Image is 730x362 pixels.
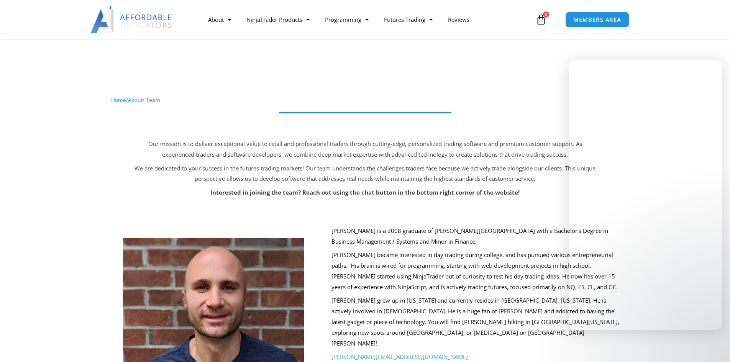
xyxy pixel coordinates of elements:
[569,60,722,330] iframe: Intercom live chat
[133,163,597,185] p: We are dedicated to your success in the futures trading markets! Our team understands the challen...
[704,336,722,354] iframe: Intercom live chat
[200,11,534,28] nav: Menu
[524,8,558,31] a: 0
[376,11,440,28] a: Futures Trading
[133,139,597,160] p: Our mission is to deliver exceptional value to retail and professional traders through cutting-ed...
[111,96,126,103] a: Home
[573,17,621,23] span: MEMBERS AREA
[543,11,549,18] span: 0
[331,226,623,247] p: [PERSON_NAME] is a 2008 graduate of [PERSON_NAME][GEOGRAPHIC_DATA] with a Bachelor’s Degree in Bu...
[331,295,623,349] p: [PERSON_NAME] grew up in [US_STATE] and currently resides in [GEOGRAPHIC_DATA], [US_STATE]. He is...
[111,95,619,105] nav: Breadcrumb
[239,11,317,28] a: NinjaTrader Products
[331,250,623,292] p: [PERSON_NAME] became interested in day trading during college, and has pursued various entreprene...
[440,11,477,28] a: Reviews
[200,11,239,28] a: About
[331,353,468,360] a: [PERSON_NAME][EMAIL_ADDRESS][DOMAIN_NAME]
[210,188,520,196] strong: Interested in joining the team? Reach out using the chat button in the bottom right corner of the...
[317,11,376,28] a: Programming
[565,12,629,28] a: MEMBERS AREA
[128,96,143,103] a: About
[90,6,173,33] img: LogoAI | Affordable Indicators – NinjaTrader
